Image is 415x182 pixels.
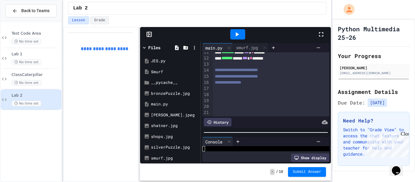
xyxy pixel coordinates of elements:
div: [EMAIL_ADDRESS][DOMAIN_NAME] [340,71,408,75]
div: Smurf [151,69,198,75]
div: Console [202,139,225,145]
div: 20 [202,104,210,110]
span: 10 [279,170,283,174]
div: Console [202,137,233,146]
button: Lesson [68,16,89,24]
button: Back to Teams [5,4,57,17]
div: bronzePuzzle.jpg [151,91,198,97]
div: shatner.jpg [151,123,198,129]
div: 11 [202,49,210,55]
span: Due Date: [338,99,365,106]
div: 19 [202,98,210,104]
div: Files [148,44,160,51]
div: 14 [202,67,210,74]
div: Chat with us now!Close [2,2,42,39]
button: Grade [90,16,109,24]
div: 17 [202,86,210,92]
div: main.py [202,43,233,52]
span: Back to Teams [21,8,50,14]
span: Lab 1 [12,52,60,57]
div: JES.py [151,58,198,64]
span: Submit Answer [293,170,321,174]
div: Show display [291,153,329,162]
span: Lab 2 [12,93,60,98]
div: smurf.jpg [233,44,261,51]
div: [PERSON_NAME].jpeg [151,112,198,118]
iframe: chat widget [389,158,409,176]
h2: Your Progress [338,52,410,60]
div: 15 [202,74,210,80]
span: - [270,169,275,175]
span: No time set [12,101,41,106]
p: Switch to "Grade View" to access the chat feature and communicate with your teacher for help and ... [343,127,404,157]
div: shops.jpg [151,134,198,140]
div: [PERSON_NAME] [340,65,408,70]
div: History [204,118,232,126]
span: / [276,170,278,174]
button: Submit Answer [288,167,326,177]
span: Test Code Area [12,31,60,36]
span: Lab 2 [73,5,88,12]
div: 13 [202,61,210,67]
span: [DATE] [368,98,387,107]
div: main.py [202,45,225,51]
iframe: chat widget [365,131,409,157]
div: silverPuzzle.jpg [151,144,198,150]
span: No time set [12,80,41,86]
div: 18 [202,92,210,98]
div: main.py [151,101,198,107]
div: smurf.jpg [233,43,269,52]
div: smurf.jpg [151,155,198,161]
div: My Account [337,2,356,16]
span: No time set [12,59,41,65]
div: 16 [202,80,210,86]
span: No time set [12,39,41,44]
h3: Need Help? [343,117,404,124]
div: __pycache__ [151,80,198,86]
h1: Python Multimedia 25-26 [338,25,410,42]
span: ClassCaterpillar [12,72,60,77]
div: 12 [202,55,210,61]
h2: Assignment Details [338,88,410,96]
div: 21 [202,110,210,116]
